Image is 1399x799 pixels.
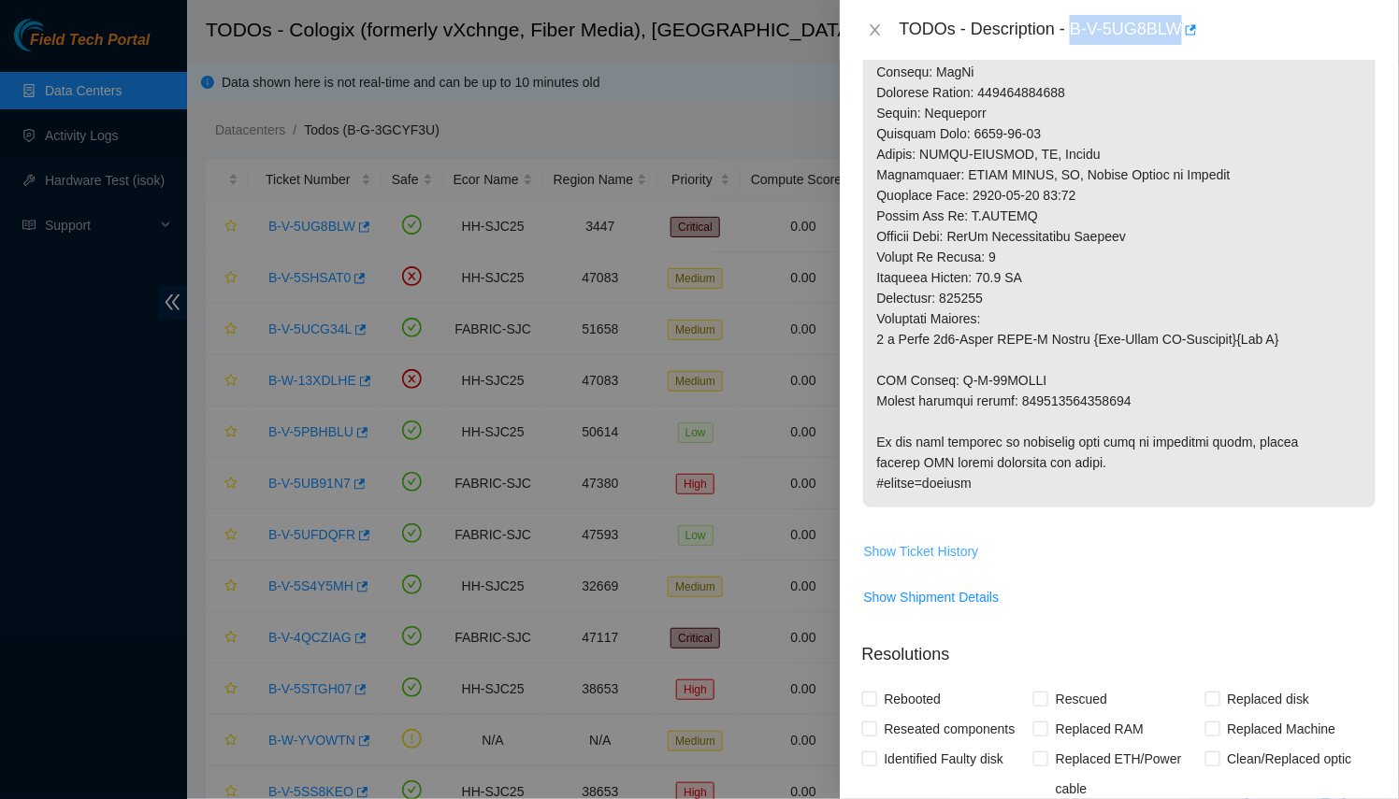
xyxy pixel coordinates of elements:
[877,684,949,714] span: Rebooted
[1220,684,1318,714] span: Replaced disk
[1048,714,1151,744] span: Replaced RAM
[864,587,1000,607] span: Show Shipment Details
[900,15,1377,45] div: TODOs - Description - B-V-5UG8BLW
[868,22,883,37] span: close
[877,744,1012,774] span: Identified Faulty disk
[862,21,888,39] button: Close
[863,536,980,566] button: Show Ticket History
[1048,684,1115,714] span: Rescued
[864,541,979,562] span: Show Ticket History
[877,714,1023,744] span: Reseated components
[1220,714,1344,744] span: Replaced Machine
[862,627,1377,667] p: Resolutions
[1220,744,1360,774] span: Clean/Replaced optic
[863,582,1001,612] button: Show Shipment Details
